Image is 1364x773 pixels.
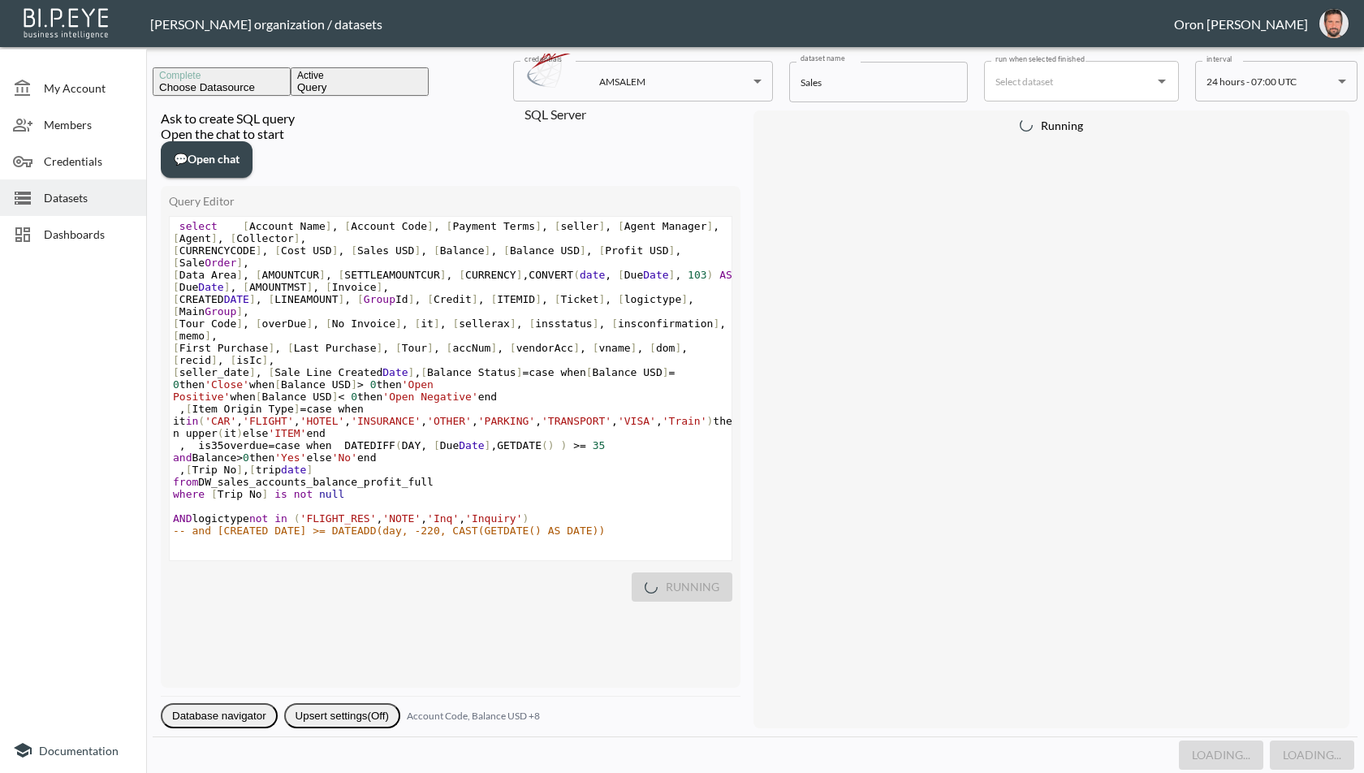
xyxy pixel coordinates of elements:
span: 'VISA' [618,415,656,427]
span: , [490,439,497,451]
div: Choose datasource [159,81,284,93]
span: , [179,403,186,415]
span: [ [503,244,510,257]
span: ] [485,439,491,451]
span: 'Train' [663,415,707,427]
button: Upsert settings(Off) [284,703,400,728]
span: , [440,317,447,330]
span: , [414,366,421,378]
span: Trip No trip [173,464,313,476]
span: , [681,342,688,354]
span: [ [452,317,459,330]
span: ] [427,220,434,232]
span: ] [573,342,580,354]
span: , [719,317,726,330]
span: 'ITEM' [268,427,306,439]
span: ] [516,269,523,281]
span: in [274,512,287,525]
span: where [173,488,205,500]
span: ) [707,415,714,427]
span: logictype [173,512,529,525]
span: Date [459,439,484,451]
span: = [669,366,676,378]
span: ( [218,427,224,439]
div: Ask to create SQL query [161,110,740,126]
span: Item Origin Type case when it then upper it else end [173,403,732,439]
span: , [274,342,281,354]
p: SQL Server [524,105,586,123]
span: >= [573,439,586,451]
span: 'Open [402,378,434,391]
span: , [382,342,389,354]
span: [ [173,317,179,330]
span: , [637,342,643,354]
div: Query [297,81,422,93]
span: My Account [44,80,133,97]
span: ] [490,342,497,354]
span: ] [306,317,313,330]
div: Complete [159,70,284,81]
span: ] [675,342,681,354]
div: Active [297,70,422,81]
span: [ [529,317,535,330]
span: ] [294,232,300,244]
span: , [243,317,249,330]
span: , [523,269,529,281]
span: ) [707,269,714,281]
span: , [605,269,611,281]
span: [ [351,244,357,257]
span: ] [395,317,402,330]
span: , [478,293,485,305]
span: [ [243,220,249,232]
span: [ [586,366,593,378]
span: [ [256,269,262,281]
span: Credentials [44,153,133,170]
span: [ [230,354,236,366]
span: is35overdue case when DATEDIFF DAY Due GETDATE Balance then else end [173,439,611,464]
span: ] [408,293,415,305]
span: [ [186,464,192,476]
span: [ [173,269,179,281]
span: date [281,464,306,476]
span: [ [434,244,440,257]
span: 35 [593,439,606,451]
span: CURRENCYCODE Cost USD Sales USD Balance Balance USD Profit USD Sale [173,244,688,269]
span: Trip No [173,488,344,500]
span: , [675,244,681,257]
span: , [414,293,421,305]
span: ] [713,317,719,330]
span: , [294,415,300,427]
span: ] [669,244,676,257]
span: 'TRANSPORT' [542,415,611,427]
span: ] [236,464,243,476]
span: > [357,378,364,391]
span: 'Open Negative' [382,391,477,403]
span: select [179,220,218,232]
span: () [542,439,555,451]
span: , [211,330,218,342]
span: Date [198,281,223,293]
span: Documentation [39,744,119,758]
span: , [326,269,332,281]
span: ) [560,439,567,451]
span: [ [357,293,364,305]
span: , [656,415,663,427]
span: , [332,220,339,232]
span: [ [618,269,624,281]
div: Oron [PERSON_NAME] [1174,16,1308,32]
span: , [611,415,618,427]
span: , [421,439,427,451]
span: [ [650,342,656,354]
span: [ [256,391,262,403]
span: CREATED LINEAMOUNT Id Credit ITEMID Ticket logictype Main [173,293,701,317]
label: dataset name [801,53,844,63]
span: < [339,391,345,403]
span: ] [211,354,218,366]
span: [ [173,330,179,342]
span: ] [434,317,440,330]
span: ( [573,269,580,281]
span: , [580,342,586,354]
span: ] [510,317,516,330]
span: [ [173,281,179,293]
div: AMSALEM [599,72,645,91]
